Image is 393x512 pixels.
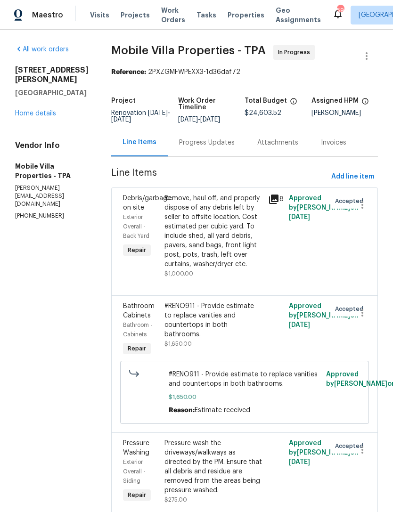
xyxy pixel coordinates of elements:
[123,440,149,456] span: Pressure Washing
[161,6,185,24] span: Work Orders
[15,141,89,150] h4: Vendor Info
[15,162,89,180] h5: Mobile Villa Properties - TPA
[278,48,314,57] span: In Progress
[15,110,56,117] a: Home details
[289,440,359,465] span: Approved by [PERSON_NAME] on
[123,322,153,337] span: Bathroom - Cabinets
[148,110,168,116] span: [DATE]
[361,98,369,110] span: The hpm assigned to this work order.
[200,116,220,123] span: [DATE]
[276,6,321,24] span: Geo Assignments
[196,12,216,18] span: Tasks
[15,88,89,98] h5: [GEOGRAPHIC_DATA]
[121,10,150,20] span: Projects
[311,110,378,116] div: [PERSON_NAME]
[164,194,262,269] div: Remove, haul off, and properly dispose of any debris left by seller to offsite location. Cost est...
[111,67,378,77] div: 2PXZGMFWPEXX3-1d36daf72
[257,138,298,147] div: Attachments
[111,168,327,186] span: Line Items
[15,212,89,220] p: [PHONE_NUMBER]
[245,98,287,104] h5: Total Budget
[178,116,198,123] span: [DATE]
[228,10,264,20] span: Properties
[123,195,171,211] span: Debris/garbage on site
[321,138,346,147] div: Invoices
[111,110,170,123] span: Renovation
[178,116,220,123] span: -
[169,392,321,402] span: $1,650.00
[337,6,344,15] div: 59
[335,304,367,314] span: Accepted
[111,45,266,56] span: Mobile Villa Properties - TPA
[245,110,281,116] span: $24,603.52
[124,344,150,353] span: Repair
[124,490,150,500] span: Repair
[289,195,359,220] span: Approved by [PERSON_NAME] on
[123,138,156,147] div: Line Items
[15,65,89,84] h2: [STREET_ADDRESS][PERSON_NAME]
[123,303,155,319] span: Bathroom Cabinets
[331,171,374,183] span: Add line item
[289,303,359,328] span: Approved by [PERSON_NAME] on
[169,407,195,414] span: Reason:
[124,245,150,255] span: Repair
[111,69,146,75] b: Reference:
[311,98,359,104] h5: Assigned HPM
[90,10,109,20] span: Visits
[123,459,146,484] span: Exterior Overall - Siding
[178,98,245,111] h5: Work Order Timeline
[111,98,136,104] h5: Project
[164,271,193,276] span: $1,000.00
[164,341,192,347] span: $1,650.00
[335,196,367,206] span: Accepted
[164,301,262,339] div: #RENO911 - Provide estimate to replace vanities and countertops in both bathrooms.
[123,214,149,239] span: Exterior Overall - Back Yard
[335,441,367,451] span: Accepted
[290,98,297,110] span: The total cost of line items that have been proposed by Opendoor. This sum includes line items th...
[289,322,310,328] span: [DATE]
[289,214,310,220] span: [DATE]
[164,497,187,503] span: $275.00
[195,407,250,414] span: Estimate received
[15,46,69,53] a: All work orders
[179,138,235,147] div: Progress Updates
[169,370,321,389] span: #RENO911 - Provide estimate to replace vanities and countertops in both bathrooms.
[268,194,283,205] div: 8
[327,168,378,186] button: Add line item
[32,10,63,20] span: Maestro
[15,184,89,208] p: [PERSON_NAME][EMAIL_ADDRESS][DOMAIN_NAME]
[289,459,310,465] span: [DATE]
[111,110,170,123] span: -
[111,116,131,123] span: [DATE]
[164,439,262,495] div: Pressure wash the driveways/walkways as directed by the PM. Ensure that all debris and residue ar...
